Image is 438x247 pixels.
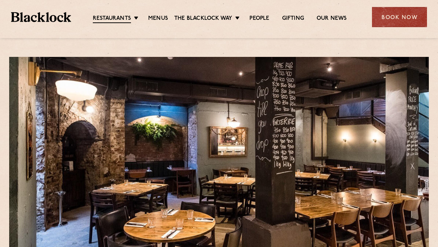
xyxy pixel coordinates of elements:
a: Gifting [282,15,304,22]
a: Our News [317,15,347,22]
a: Menus [148,15,168,22]
a: The Blacklock Way [174,15,232,22]
div: Book Now [372,7,427,27]
a: Restaurants [93,15,131,23]
img: BL_Textured_Logo-footer-cropped.svg [11,12,71,22]
a: People [249,15,269,22]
